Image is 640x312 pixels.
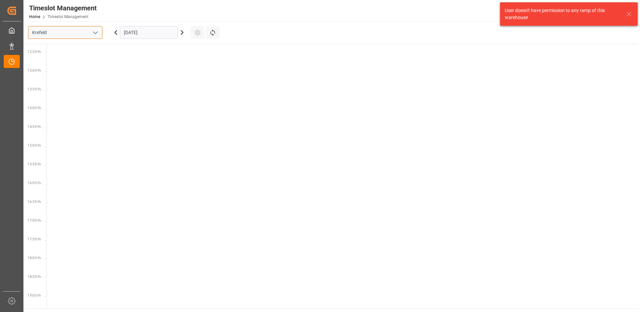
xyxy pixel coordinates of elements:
[27,50,41,54] span: 12:30 Hr
[27,87,41,91] span: 13:30 Hr
[29,3,97,13] div: Timeslot Management
[27,294,41,297] span: 19:00 Hr
[27,162,41,166] span: 15:30 Hr
[28,26,102,39] input: Type to search/select
[27,275,41,279] span: 18:30 Hr
[27,125,41,129] span: 14:30 Hr
[27,200,41,204] span: 16:30 Hr
[27,237,41,241] span: 17:30 Hr
[505,7,620,21] div: User doesn't have permission to any ramp of this warehouse
[90,27,100,38] button: open menu
[27,219,41,222] span: 17:00 Hr
[27,106,41,110] span: 14:00 Hr
[27,144,41,147] span: 15:00 Hr
[120,26,178,39] input: DD.MM.YYYY
[27,256,41,260] span: 18:00 Hr
[27,69,41,72] span: 13:00 Hr
[29,14,40,19] a: Home
[27,181,41,185] span: 16:00 Hr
